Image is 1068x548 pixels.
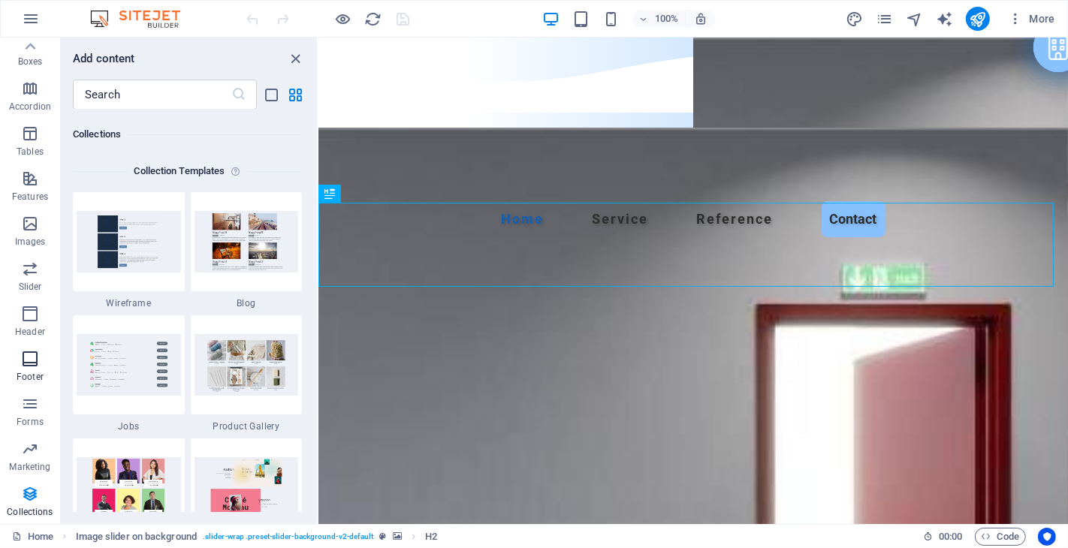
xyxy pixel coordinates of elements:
[632,10,686,28] button: 100%
[76,528,197,546] span: Image slider on background
[287,86,305,104] button: grid-view
[425,528,437,546] span: Click to select. Double-click to edit
[195,211,299,272] img: blog_extension.jpg
[1002,7,1061,31] button: More
[694,12,707,26] i: On resize automatically adjust zoom level to fit chosen device.
[73,192,185,309] div: Wireframe
[15,326,45,338] p: Header
[923,528,963,546] h6: Session time
[334,10,352,28] button: Click here to leave preview mode and continue editing
[231,162,246,180] i: Each template - except the Collections listing - comes with a preconfigured design and collection...
[73,315,185,432] div: Jobs
[191,192,303,309] div: Blog
[195,457,299,518] img: portfolio_extension.jpg
[949,531,952,542] span: :
[876,10,894,28] button: pages
[966,7,990,31] button: publish
[9,461,50,473] p: Marketing
[17,146,44,158] p: Tables
[939,528,962,546] span: 00 00
[191,297,303,309] span: Blog
[12,191,48,203] p: Features
[936,10,954,28] button: text_generator
[15,236,46,248] p: Images
[73,420,185,432] span: Jobs
[191,420,303,432] span: Product Gallery
[86,10,199,28] img: Editor Logo
[128,162,231,180] h6: Collection Templates
[12,528,53,546] a: Click to cancel selection. Double-click to open Pages
[7,506,53,518] p: Collections
[73,50,135,68] h6: Add content
[365,11,382,28] i: Reload page
[364,10,382,28] button: reload
[287,50,305,68] button: close panel
[263,86,281,104] button: list-view
[876,11,893,28] i: Pages (Ctrl+Alt+S)
[73,297,185,309] span: Wireframe
[17,416,44,428] p: Forms
[77,211,181,272] img: wireframe_extension.jpg
[969,11,986,28] i: Publish
[655,10,679,28] h6: 100%
[906,11,923,28] i: Navigator
[982,528,1019,546] span: Code
[76,528,438,546] nav: breadcrumb
[18,56,43,68] p: Boxes
[17,371,44,383] p: Footer
[77,457,181,518] img: team_extension.jpg
[975,528,1026,546] button: Code
[191,315,303,432] div: Product Gallery
[73,80,231,110] input: Search
[906,10,924,28] button: navigator
[393,532,402,540] i: This element contains a background
[936,11,953,28] i: AI Writer
[380,532,387,540] i: This element is a customizable preset
[846,11,863,28] i: Design (Ctrl+Alt+Y)
[9,101,51,113] p: Accordion
[73,125,302,143] h6: Collections
[846,10,864,28] button: design
[203,528,374,546] span: . slider-wrap .preset-slider-background-v2-default
[1008,11,1055,26] span: More
[19,281,42,293] p: Slider
[77,334,181,395] img: jobs_extension.jpg
[1038,528,1056,546] button: Usercentrics
[195,334,299,395] img: product_gallery_extension.jpg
